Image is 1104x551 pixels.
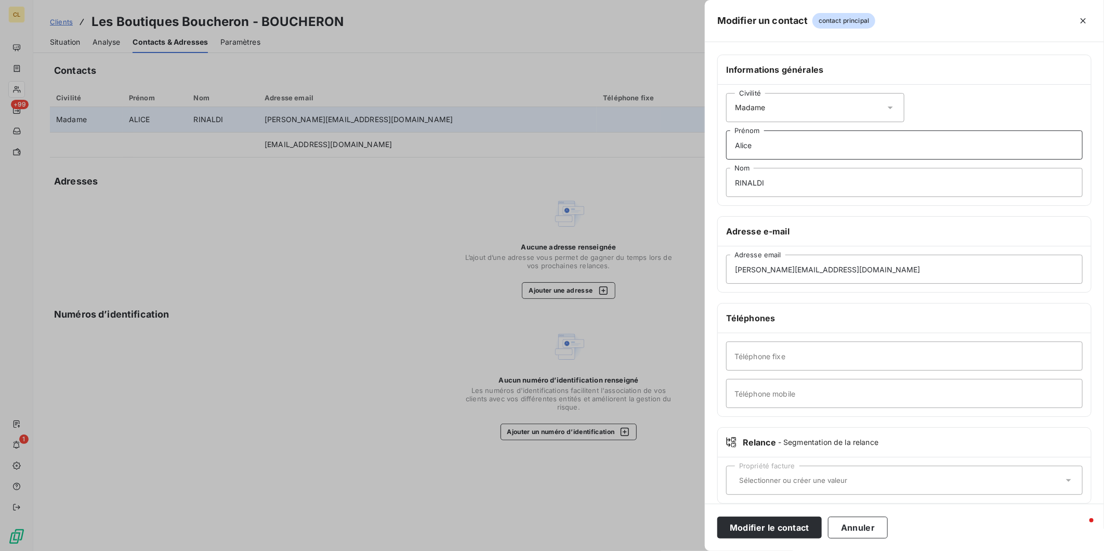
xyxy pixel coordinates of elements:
span: - Segmentation de la relance [778,437,878,448]
h5: Modifier un contact [717,14,808,28]
input: placeholder [726,255,1083,284]
span: Madame [735,102,766,113]
button: Annuler [828,517,888,539]
input: placeholder [726,130,1083,160]
input: Sélectionner ou créer une valeur [735,476,1063,485]
button: Modifier le contact [717,517,822,539]
h6: Adresse e-mail [726,225,1083,238]
span: contact principal [812,13,876,29]
input: placeholder [726,168,1083,197]
h6: Téléphones [726,312,1083,324]
h6: Informations générales [726,63,1083,76]
div: Relance [726,436,1083,449]
iframe: Intercom live chat [1069,516,1094,541]
input: placeholder [726,379,1083,408]
input: placeholder [726,342,1083,371]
